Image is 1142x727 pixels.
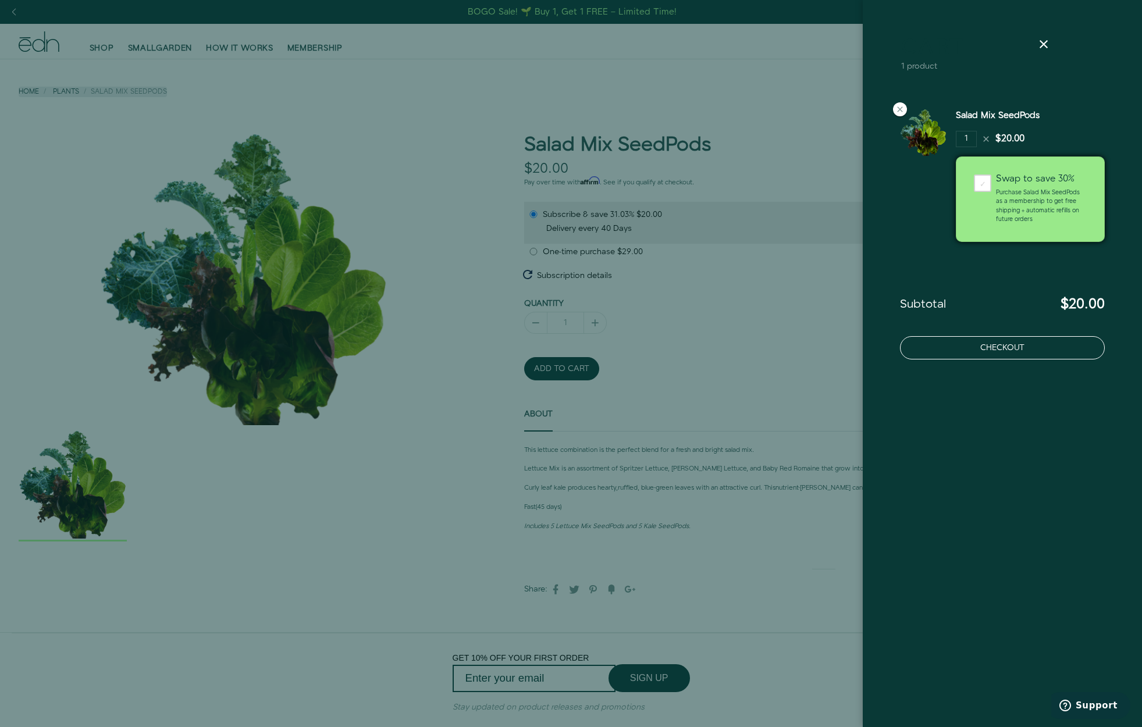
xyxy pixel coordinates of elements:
[900,336,1105,359] button: Checkout
[901,37,965,58] a: Cart
[996,174,1087,184] div: Swap to save 30%
[1051,692,1130,721] iframe: Opens a widget where you can find more information
[1061,294,1105,314] span: $20.00
[974,174,991,192] div: ✓
[996,188,1087,224] p: Purchase Salad Mix SeedPods as a membership to get free shipping + automatic refills on future or...
[900,298,946,312] span: Subtotal
[995,133,1024,146] div: $20.00
[901,60,905,72] span: 1
[900,109,947,156] img: Salad Mix SeedPods
[956,109,1040,122] a: Salad Mix SeedPods
[907,60,937,72] span: product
